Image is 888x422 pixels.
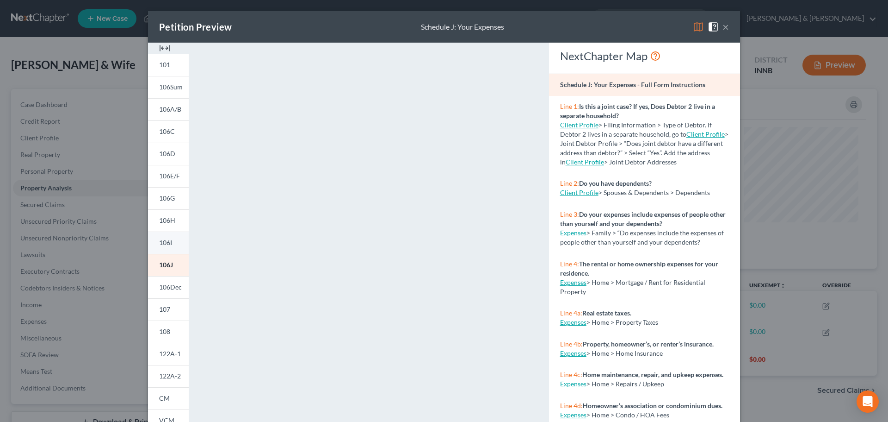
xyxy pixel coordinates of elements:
[722,21,729,32] button: ×
[560,278,705,296] span: > Home > Mortgage / Rent for Residential Property
[582,371,723,378] strong: Home maintenance, repair, and upkeep expenses.
[421,22,504,32] div: Schedule J: Your Expenses
[560,102,715,120] strong: Is this a joint case? If yes, Does Debtor 2 live in a separate household?
[586,380,664,388] span: > Home > Repairs / Upkeep
[159,172,180,180] span: 106E/F
[159,43,170,54] img: expand-e0f6d898513216a626fdd78e52531dac95497ffd26381d4c15ee2fc46db09dca.svg
[148,232,189,254] a: 106I
[857,391,879,413] div: Open Intercom Messenger
[148,76,189,98] a: 106Sum
[693,21,704,32] img: map-eea8200ae884c6f1103ae1953ef3d486a96c86aabb227e865a55264e3737af1f.svg
[159,105,181,113] span: 106A/B
[560,189,598,196] a: Client Profile
[560,229,724,246] span: > Family > “Do expenses include the expenses of people other than yourself and your dependents?
[159,150,175,157] span: 106D
[159,216,175,224] span: 106H
[582,309,631,317] strong: Real estate taxes.
[560,318,586,326] a: Expenses
[148,298,189,321] a: 107
[148,254,189,276] a: 106J
[560,260,579,268] span: Line 4:
[159,394,170,402] span: CM
[566,158,604,166] a: Client Profile
[148,387,189,409] a: CM
[560,49,729,63] div: NextChapter Map
[560,130,728,166] span: > Joint Debtor Profile > “Does joint debtor have a different address than debtor?” > Select “Yes”...
[566,158,677,166] span: > Joint Debtor Addresses
[560,309,582,317] span: Line 4a:
[560,179,579,187] span: Line 2:
[148,187,189,209] a: 106G
[586,349,663,357] span: > Home > Home Insurance
[560,121,598,129] a: Client Profile
[686,130,725,138] a: Client Profile
[148,165,189,187] a: 106E/F
[159,261,173,269] span: 106J
[560,210,726,227] strong: Do your expenses include expenses of people other than yourself and your dependents?
[159,83,183,91] span: 106Sum
[159,61,170,69] span: 101
[583,340,714,348] strong: Property, homeowner’s, or renter’s insurance.
[159,283,182,291] span: 106Dec
[579,179,652,187] strong: Do you have dependents?
[708,21,719,32] img: help-close-5ba153eb36485ed6c1ea00a893f15db1cb9b99d6cae46e1a8edb6c62d00a1a76.svg
[148,54,189,76] a: 101
[148,276,189,298] a: 106Dec
[586,318,658,326] span: > Home > Property Taxes
[586,411,669,419] span: > Home > Condo / HOA Fees
[560,102,579,110] span: Line 1:
[560,380,586,388] a: Expenses
[560,402,583,409] span: Line 4d:
[148,365,189,387] a: 122A-2
[148,143,189,165] a: 106D
[148,98,189,120] a: 106A/B
[560,121,712,138] span: > Filing Information > Type of Debtor. If Debtor 2 lives in a separate household, go to
[159,127,175,135] span: 106C
[159,305,170,313] span: 107
[159,194,175,202] span: 106G
[560,260,718,277] strong: The rental or home ownership expenses for your residence.
[148,209,189,232] a: 106H
[148,120,189,143] a: 106C
[560,210,579,218] span: Line 3:
[560,411,586,419] a: Expenses
[583,402,722,409] strong: Homeowner’s association or condominium dues.
[159,350,181,358] span: 122A-1
[560,371,582,378] span: Line 4c:
[148,321,189,343] a: 108
[560,81,705,88] strong: Schedule J: Your Expenses - Full Form Instructions
[148,343,189,365] a: 122A-1
[560,349,586,357] a: Expenses
[560,278,586,286] a: Expenses
[598,189,710,196] span: > Spouses & Dependents > Dependents
[159,239,172,246] span: 106I
[560,340,583,348] span: Line 4b:
[159,328,170,335] span: 108
[560,229,586,237] a: Expenses
[159,20,232,33] div: Petition Preview
[159,372,181,380] span: 122A-2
